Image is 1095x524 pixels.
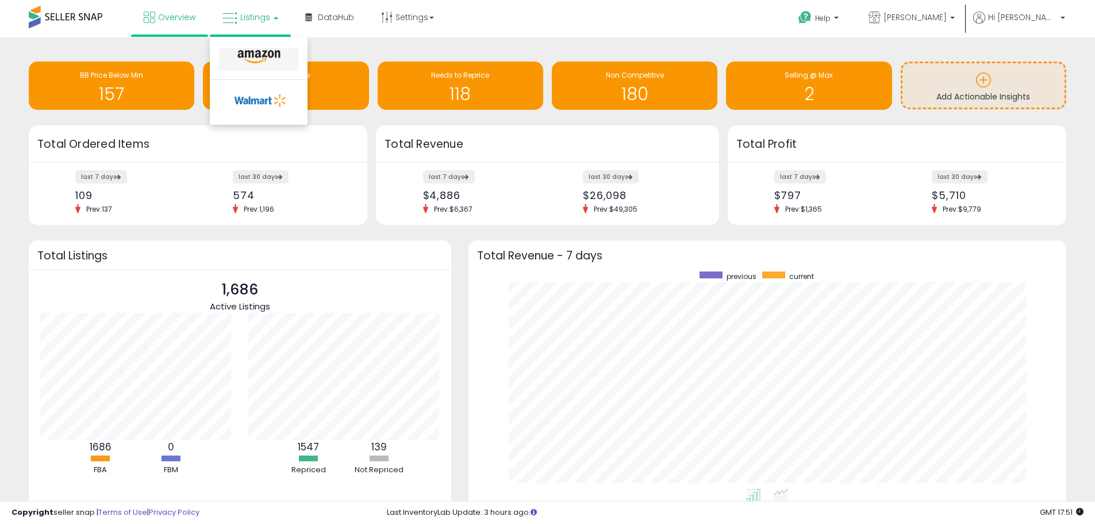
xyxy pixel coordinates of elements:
b: 139 [371,440,387,454]
a: Hi [PERSON_NAME] [973,12,1065,37]
div: Not Repriced [345,465,414,476]
span: Add Actionable Insights [936,91,1030,102]
i: Click here to read more about un-synced listings. [531,508,537,516]
span: Selling @ Max [785,70,833,80]
i: Get Help [798,10,812,25]
div: $5,710 [932,189,1046,201]
label: last 7 days [75,170,127,183]
label: last 30 days [583,170,639,183]
span: 2025-09-11 17:51 GMT [1040,507,1084,518]
div: $797 [774,189,889,201]
span: Non Competitive [606,70,664,80]
a: Privacy Policy [149,507,199,518]
div: $4,886 [423,189,539,201]
span: Active Listings [210,300,270,312]
b: 1547 [298,440,319,454]
h3: Total Revenue [385,136,710,152]
span: Prev: 1,196 [238,204,280,214]
div: seller snap | | [11,507,199,518]
b: 0 [168,440,174,454]
span: Hi [PERSON_NAME] [988,12,1057,23]
strong: Copyright [11,507,53,518]
span: Prev: $49,305 [588,204,643,214]
div: 109 [75,189,190,201]
a: Terms of Use [98,507,147,518]
div: FBA [66,465,135,476]
span: Overview [158,12,195,23]
p: 1,686 [210,279,270,301]
a: Inventory Age 179 [203,62,368,110]
h3: Total Profit [736,136,1058,152]
div: Last InventoryLab Update: 3 hours ago. [387,507,1084,518]
span: [PERSON_NAME] [883,12,947,23]
a: Selling @ Max 2 [726,62,892,110]
a: BB Price Below Min 157 [29,62,194,110]
div: FBM [137,465,206,476]
label: last 7 days [423,170,475,183]
a: Non Competitive 180 [552,62,717,110]
a: Add Actionable Insights [902,63,1065,108]
h3: Total Revenue - 7 days [477,251,1058,260]
span: Prev: $9,779 [937,204,987,214]
h1: 157 [34,85,189,104]
span: BB Price Below Min [80,70,143,80]
span: Prev: $6,367 [428,204,478,214]
h1: 179 [209,85,363,104]
label: last 30 days [233,170,289,183]
b: 1686 [90,440,112,454]
span: Listings [240,12,270,23]
h1: 118 [383,85,537,104]
h3: Total Listings [37,251,443,260]
h1: 180 [558,85,712,104]
div: 574 [233,189,347,201]
span: current [789,271,814,281]
label: last 7 days [774,170,826,183]
span: Help [815,13,831,23]
span: Needs to Reprice [431,70,489,80]
h3: Total Ordered Items [37,136,359,152]
span: previous [727,271,756,281]
div: Repriced [274,465,343,476]
span: Inventory Age [262,70,310,80]
span: Prev: 137 [80,204,118,214]
a: Needs to Reprice 118 [378,62,543,110]
h1: 2 [732,85,886,104]
span: DataHub [318,12,354,23]
div: $26,098 [583,189,699,201]
a: Help [789,2,850,37]
label: last 30 days [932,170,988,183]
span: Prev: $1,365 [779,204,828,214]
